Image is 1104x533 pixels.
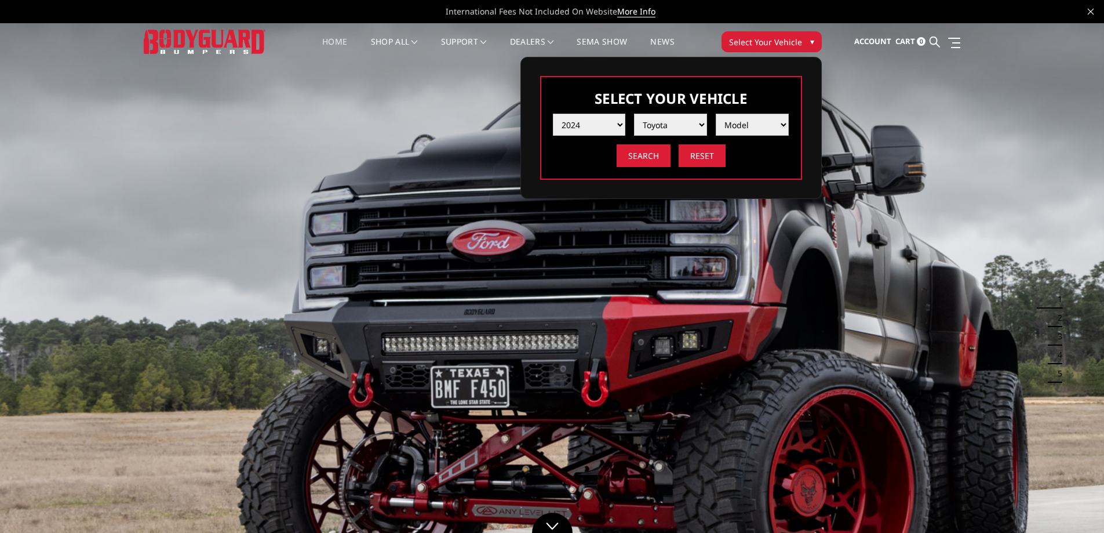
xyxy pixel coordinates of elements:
[729,36,802,48] span: Select Your Vehicle
[810,35,814,48] span: ▾
[1051,309,1062,327] button: 2 of 5
[1051,327,1062,346] button: 3 of 5
[532,513,573,533] a: Click to Down
[577,38,627,60] a: SEMA Show
[617,144,671,167] input: Search
[510,38,554,60] a: Dealers
[895,26,926,57] a: Cart 0
[371,38,418,60] a: shop all
[441,38,487,60] a: Support
[854,26,891,57] a: Account
[617,6,655,17] a: More Info
[679,144,726,167] input: Reset
[1051,346,1062,364] button: 4 of 5
[722,31,822,52] button: Select Your Vehicle
[144,30,265,53] img: BODYGUARD BUMPERS
[1046,477,1104,533] iframe: Chat Widget
[1051,364,1062,383] button: 5 of 5
[322,38,347,60] a: Home
[895,36,915,46] span: Cart
[917,37,926,46] span: 0
[1051,290,1062,309] button: 1 of 5
[553,89,789,108] h3: Select Your Vehicle
[650,38,674,60] a: News
[854,36,891,46] span: Account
